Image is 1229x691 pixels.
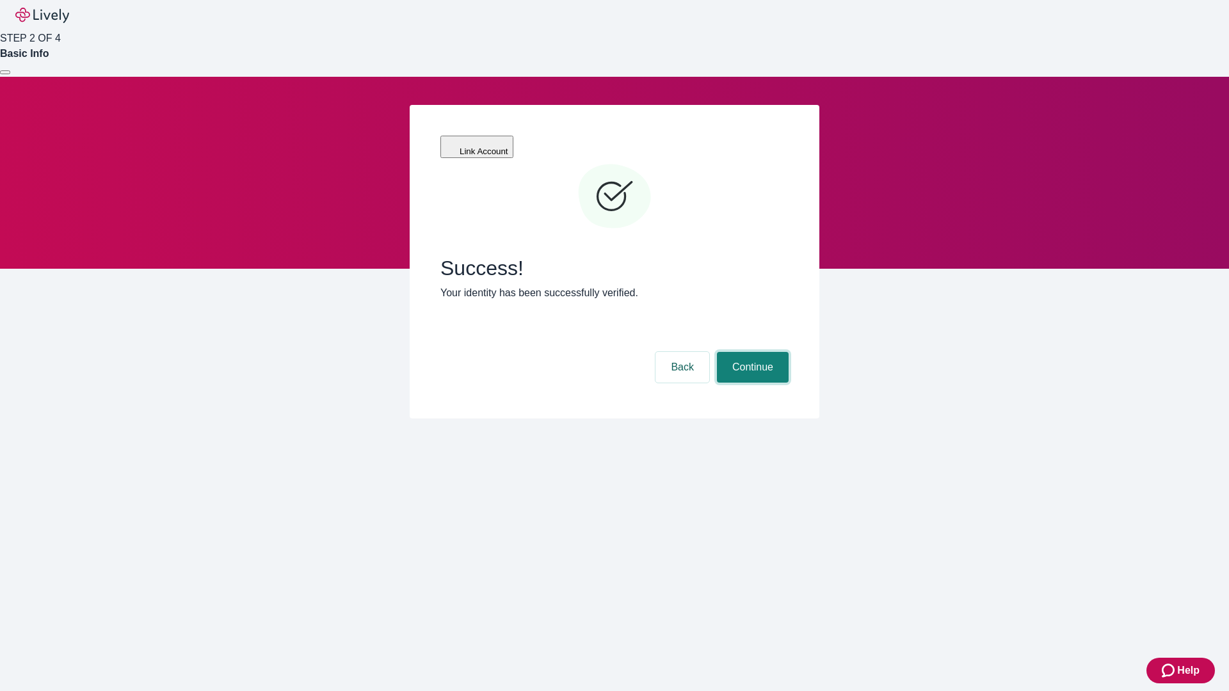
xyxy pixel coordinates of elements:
svg: Zendesk support icon [1162,663,1177,678]
span: Success! [440,256,789,280]
button: Continue [717,352,789,383]
button: Link Account [440,136,513,158]
button: Back [655,352,709,383]
svg: Checkmark icon [576,159,653,235]
p: Your identity has been successfully verified. [440,285,789,301]
button: Zendesk support iconHelp [1146,658,1215,683]
span: Help [1177,663,1200,678]
img: Lively [15,8,69,23]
